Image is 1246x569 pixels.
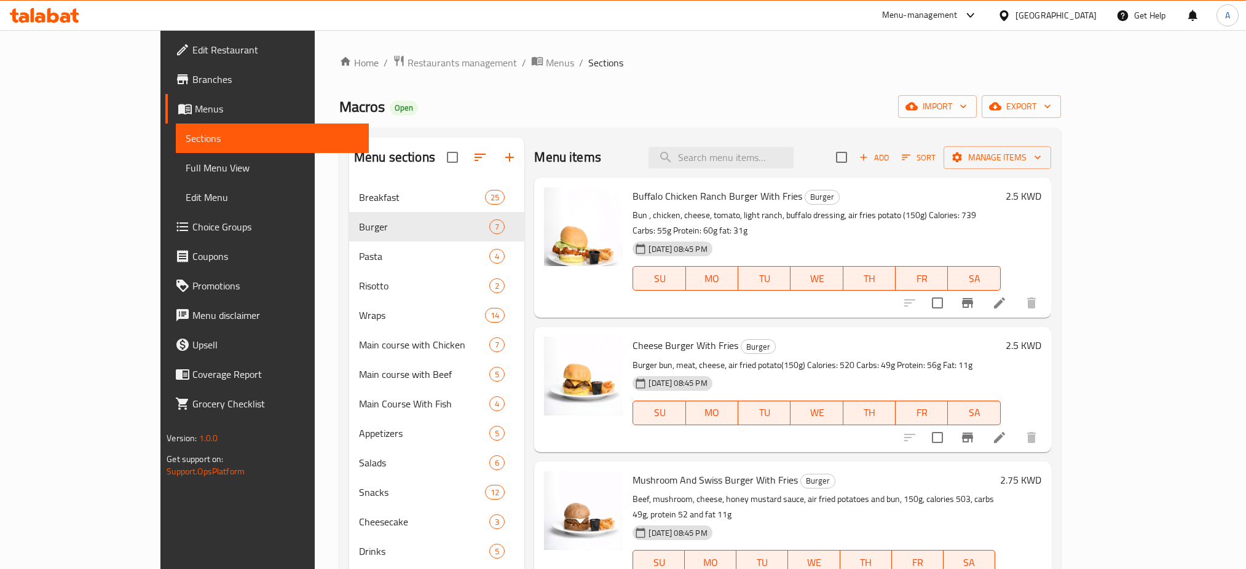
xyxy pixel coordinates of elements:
div: Pasta4 [349,241,524,271]
button: WE [791,266,843,291]
span: Burger [801,474,835,488]
span: Mushroom And Swiss Burger With Fries [633,471,798,489]
div: Wraps14 [349,300,524,330]
span: TH [848,270,891,288]
a: Upsell [165,330,369,359]
li: / [522,55,526,70]
span: Add item [854,148,894,167]
span: SU [638,270,680,288]
span: Salads [359,455,489,470]
div: Burger [741,339,776,354]
span: MO [691,404,733,422]
span: Select section [829,144,854,170]
span: SA [953,270,995,288]
button: FR [896,266,948,291]
div: items [489,219,505,234]
button: Manage items [944,146,1051,169]
span: Menus [195,101,359,116]
div: Burger7 [349,212,524,241]
li: / [384,55,388,70]
h6: 2.5 KWD [1006,187,1041,205]
button: TH [843,266,896,291]
h6: 2.5 KWD [1006,337,1041,354]
span: Snacks [359,485,485,500]
span: 4 [490,398,504,410]
div: Main course with Chicken [359,337,489,352]
a: Edit menu item [992,296,1007,310]
span: Select to update [925,290,950,316]
span: [DATE] 08:45 PM [644,243,712,255]
span: Sort items [894,148,944,167]
span: Restaurants management [408,55,517,70]
div: items [489,544,505,559]
nav: breadcrumb [339,55,1061,71]
div: items [489,249,505,264]
span: Sort [902,151,936,165]
button: Add [854,148,894,167]
div: Main Course With Fish4 [349,389,524,418]
span: Sort sections [465,143,495,172]
span: Cheesecake [359,514,489,529]
div: Wraps [359,308,485,323]
div: items [489,514,505,529]
span: Promotions [192,278,359,293]
a: Promotions [165,271,369,300]
span: Cheese Burger With Fries [633,336,738,355]
div: items [489,278,505,293]
span: Sections [588,55,623,70]
div: Burger [805,190,840,205]
a: Edit Menu [176,182,369,212]
span: 4 [490,251,504,262]
span: 6 [490,457,504,469]
span: TU [743,270,786,288]
input: search [649,147,794,168]
span: 7 [490,339,504,351]
div: items [489,396,505,411]
span: Burger [359,219,489,234]
a: Coverage Report [165,359,369,389]
span: SU [638,404,680,422]
span: Coupons [192,249,359,264]
a: Choice Groups [165,212,369,241]
a: Grocery Checklist [165,389,369,418]
div: items [489,367,505,382]
div: Risotto [359,278,489,293]
button: TU [738,266,791,291]
a: Support.OpsPlatform [167,463,245,479]
span: Burger [741,340,775,354]
button: SA [948,401,1000,425]
button: SU [633,266,685,291]
span: export [992,99,1051,114]
span: SA [953,404,995,422]
span: Breakfast [359,190,485,205]
span: FR [901,270,943,288]
span: FR [901,404,943,422]
p: Burger bun, meat, cheese, air fried potato(150g) Calories: 520 Carbs: 49g Protein: 56g Fat: 11g [633,358,1000,373]
div: items [489,426,505,441]
span: 3 [490,516,504,528]
span: Version: [167,430,197,446]
div: Pasta [359,249,489,264]
span: Main course with Beef [359,367,489,382]
span: Buffalo Chicken Ranch Burger With Fries [633,187,802,205]
span: 1.0.0 [199,430,218,446]
li: / [579,55,583,70]
button: Add section [495,143,524,172]
span: 12 [486,487,504,498]
button: MO [686,266,738,291]
div: Breakfast25 [349,182,524,212]
p: Bun , chicken, cheese, tomato, light ranch, buffalo dressing, air fries potato (150g) Calories: 7... [633,208,1000,238]
button: SU [633,401,685,425]
span: Edit Menu [186,190,359,205]
span: 5 [490,369,504,380]
span: Upsell [192,337,359,352]
a: Restaurants management [393,55,517,71]
button: MO [686,401,738,425]
div: Main course with Beef5 [349,359,524,389]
